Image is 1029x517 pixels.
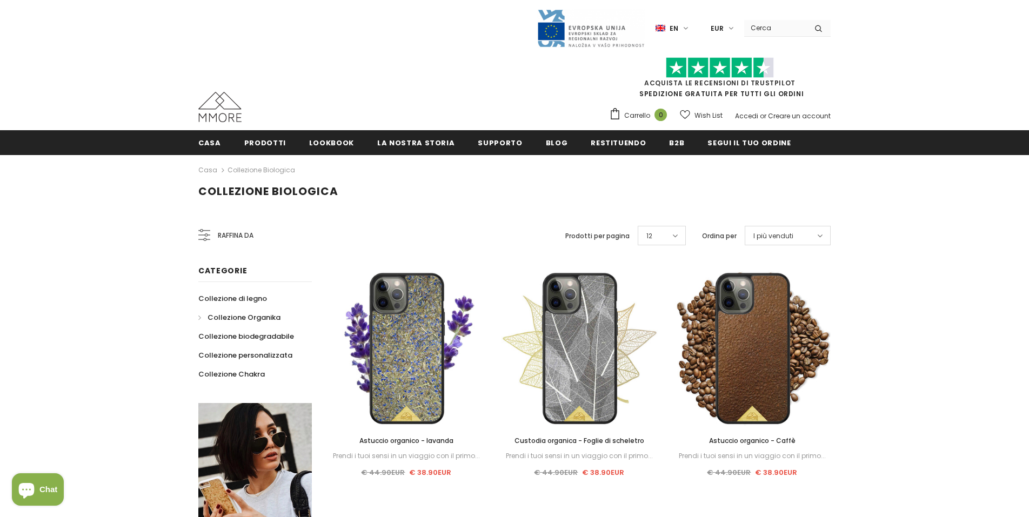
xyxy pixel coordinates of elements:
[514,436,644,445] span: Custodia organica - Foglie di scheletro
[377,138,455,148] span: La nostra storia
[198,331,294,341] span: Collezione biodegradabile
[359,436,453,445] span: Astuccio organico - lavanda
[537,9,645,48] img: Javni Razpis
[328,450,485,462] div: Prendi i tuoi sensi in un viaggio con il primo...
[744,20,806,36] input: Search Site
[198,265,247,276] span: Categorie
[674,450,831,462] div: Prendi i tuoi sensi in un viaggio con il primo...
[198,365,265,384] a: Collezione Chakra
[768,111,831,120] a: Creare un account
[208,312,280,323] span: Collezione Organika
[361,467,405,478] span: € 44.90EUR
[198,327,294,346] a: Collezione biodegradabile
[674,435,831,447] a: Astuccio organico - Caffè
[9,473,67,508] inbox-online-store-chat: Shopify online store chat
[669,130,684,155] a: B2B
[591,130,646,155] a: Restituendo
[198,138,221,148] span: Casa
[609,62,831,98] span: SPEDIZIONE GRATUITA PER TUTTI GLI ORDINI
[309,138,354,148] span: Lookbook
[753,231,793,241] span: I più venduti
[478,130,522,155] a: supporto
[198,293,267,304] span: Collezione di legno
[654,109,667,121] span: 0
[534,467,578,478] span: € 44.90EUR
[198,289,267,308] a: Collezione di legno
[656,24,665,33] img: i-lang-1.png
[198,308,280,327] a: Collezione Organika
[670,23,678,34] span: en
[709,436,796,445] span: Astuccio organico - Caffè
[680,106,723,125] a: Wish List
[198,350,292,360] span: Collezione personalizzata
[501,435,658,447] a: Custodia organica - Foglie di scheletro
[377,130,455,155] a: La nostra storia
[198,92,242,122] img: Casi MMORE
[582,467,624,478] span: € 38.90EUR
[707,138,791,148] span: Segui il tuo ordine
[591,138,646,148] span: Restituendo
[644,78,796,88] a: Acquista le recensioni di TrustPilot
[711,23,724,34] span: EUR
[228,165,295,174] a: Collezione biologica
[218,230,253,241] span: Raffina da
[624,110,650,121] span: Carrello
[609,108,672,124] a: Carrello 0
[760,111,766,120] span: or
[565,231,630,241] label: Prodotti per pagina
[244,138,286,148] span: Prodotti
[702,231,737,241] label: Ordina per
[409,467,451,478] span: € 38.90EUR
[244,130,286,155] a: Prodotti
[198,164,217,177] a: Casa
[546,138,568,148] span: Blog
[501,450,658,462] div: Prendi i tuoi sensi in un viaggio con il primo...
[328,435,485,447] a: Astuccio organico - lavanda
[694,110,723,121] span: Wish List
[735,111,758,120] a: Accedi
[309,130,354,155] a: Lookbook
[666,57,774,78] img: Fidati di Pilot Stars
[546,130,568,155] a: Blog
[537,23,645,32] a: Javni Razpis
[755,467,797,478] span: € 38.90EUR
[198,130,221,155] a: Casa
[669,138,684,148] span: B2B
[707,130,791,155] a: Segui il tuo ordine
[707,467,751,478] span: € 44.90EUR
[198,369,265,379] span: Collezione Chakra
[478,138,522,148] span: supporto
[198,346,292,365] a: Collezione personalizzata
[198,184,338,199] span: Collezione biologica
[646,231,652,241] span: 12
